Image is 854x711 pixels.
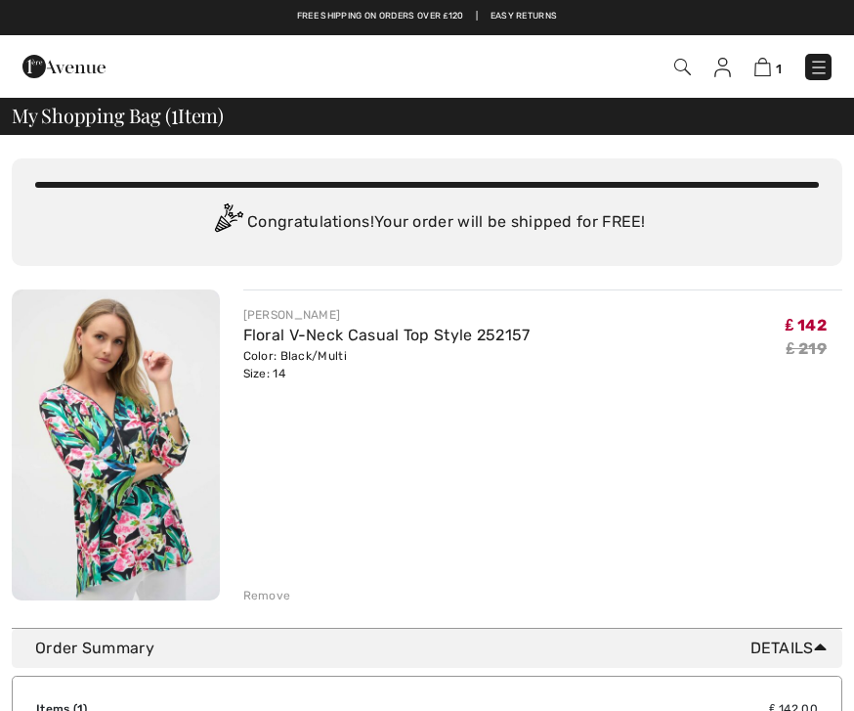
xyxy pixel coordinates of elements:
[171,101,178,126] span: 1
[750,637,834,660] span: Details
[35,637,834,660] div: Order Summary
[776,62,782,76] span: 1
[754,55,782,78] a: 1
[714,58,731,77] img: My Info
[297,10,464,23] a: Free shipping on orders over ₤120
[22,56,106,74] a: 1ère Avenue
[491,10,558,23] a: Easy Returns
[35,203,819,243] div: Congratulations! Your order will be shipped for FREE!
[243,306,531,324] div: [PERSON_NAME]
[12,106,224,125] span: My Shopping Bag ( Item)
[243,326,531,344] a: Floral V-Neck Casual Top Style 252157
[674,59,691,75] img: Search
[786,316,827,334] span: ₤ 142
[787,339,827,358] s: ₤ 219
[243,347,531,382] div: Color: Black/Multi Size: 14
[809,58,829,77] img: Menu
[208,203,247,243] img: Congratulation2.svg
[12,289,220,600] img: Floral V-Neck Casual Top Style 252157
[22,47,106,86] img: 1ère Avenue
[476,10,478,23] span: |
[243,587,291,604] div: Remove
[754,58,771,76] img: Shopping Bag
